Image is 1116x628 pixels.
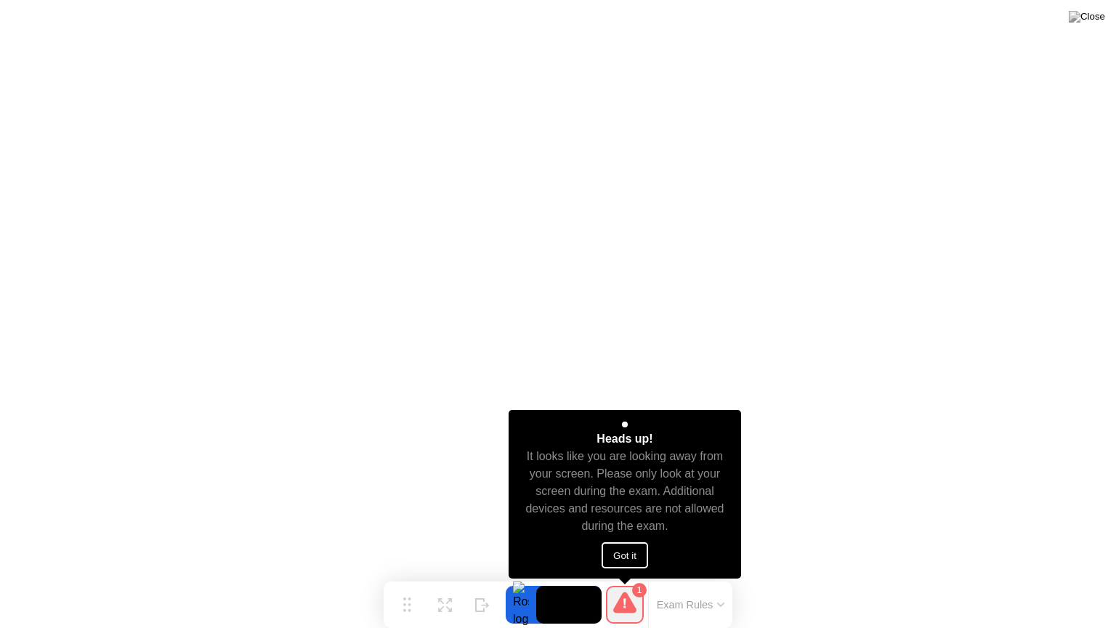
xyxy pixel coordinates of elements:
div: It looks like you are looking away from your screen. Please only look at your screen during the e... [522,448,729,535]
button: Exam Rules [652,598,729,611]
div: Heads up! [597,430,652,448]
img: Close [1069,11,1105,23]
button: Got it [602,542,648,568]
div: 1 [632,583,647,597]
